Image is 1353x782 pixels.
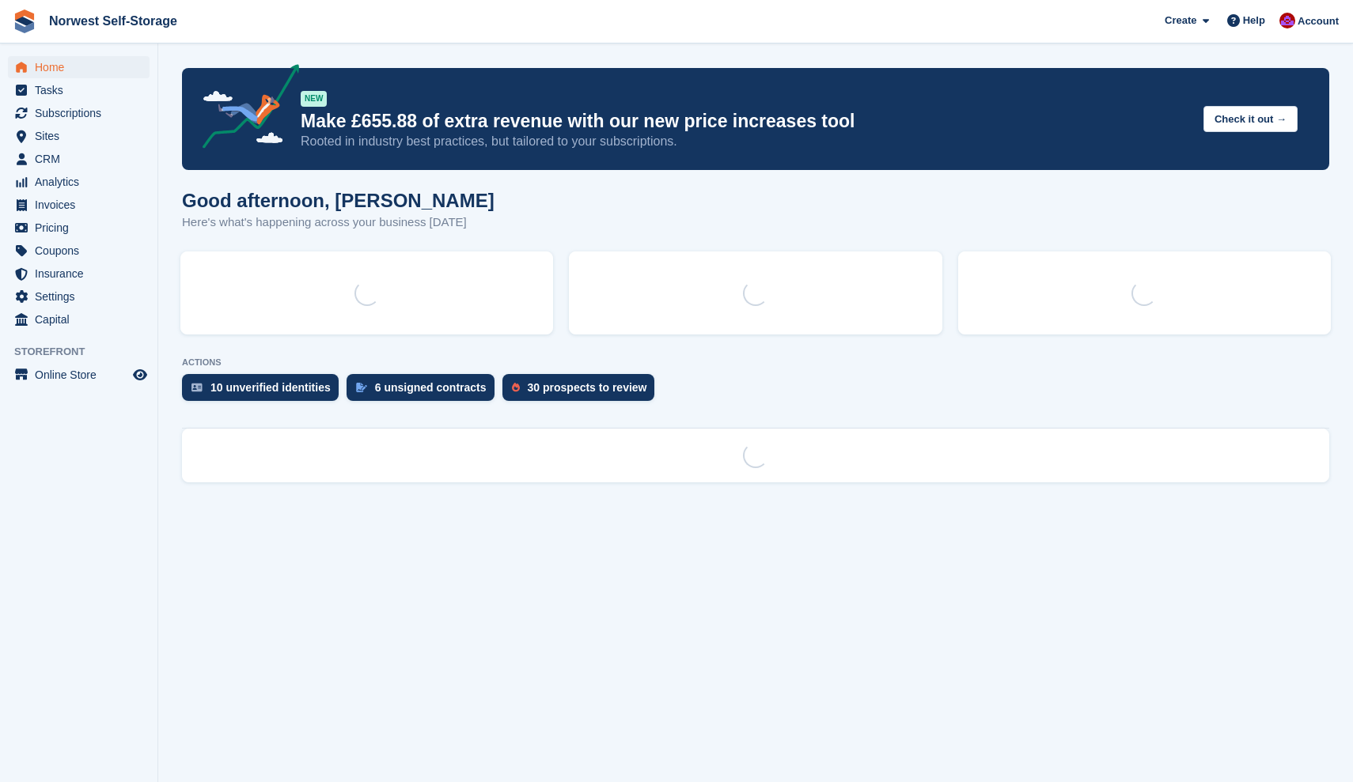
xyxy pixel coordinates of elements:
a: menu [8,56,150,78]
a: menu [8,171,150,193]
a: menu [8,364,150,386]
img: contract_signature_icon-13c848040528278c33f63329250d36e43548de30e8caae1d1a13099fd9432cc5.svg [356,383,367,392]
img: prospect-51fa495bee0391a8d652442698ab0144808aea92771e9ea1ae160a38d050c398.svg [512,383,520,392]
h1: Good afternoon, [PERSON_NAME] [182,190,495,211]
p: Rooted in industry best practices, but tailored to your subscriptions. [301,133,1191,150]
p: ACTIONS [182,357,1329,368]
span: Online Store [35,364,130,386]
a: menu [8,240,150,262]
span: Settings [35,285,130,308]
a: Norwest Self-Storage [43,8,184,34]
span: Home [35,56,130,78]
a: menu [8,194,150,216]
a: 30 prospects to review [502,374,663,409]
span: Storefront [14,344,157,360]
img: price-adjustments-announcement-icon-8257ccfd72463d97f412b2fc003d46551f7dbcb40ab6d574587a9cd5c0d94... [189,64,300,154]
span: Sites [35,125,130,147]
div: 10 unverified identities [210,381,331,394]
span: Capital [35,308,130,331]
a: menu [8,125,150,147]
a: menu [8,263,150,285]
span: CRM [35,148,130,170]
span: Pricing [35,217,130,239]
div: 30 prospects to review [528,381,647,394]
img: Daniel Grensinger [1279,13,1295,28]
div: NEW [301,91,327,107]
a: menu [8,217,150,239]
span: Invoices [35,194,130,216]
a: 6 unsigned contracts [347,374,502,409]
span: Create [1165,13,1196,28]
button: Check it out → [1203,106,1298,132]
a: Preview store [131,365,150,384]
span: Account [1298,13,1339,29]
span: Help [1243,13,1265,28]
span: Tasks [35,79,130,101]
p: Make £655.88 of extra revenue with our new price increases tool [301,110,1191,133]
span: Subscriptions [35,102,130,124]
a: menu [8,102,150,124]
p: Here's what's happening across your business [DATE] [182,213,495,232]
a: 10 unverified identities [182,374,347,409]
a: menu [8,79,150,101]
a: menu [8,285,150,308]
img: stora-icon-8386f47178a22dfd0bd8f6a31ec36ba5ce8667c1dd55bd0f319d3a0aa187defe.svg [13,9,36,33]
div: 6 unsigned contracts [375,381,487,394]
span: Coupons [35,240,130,262]
img: verify_identity-adf6edd0f0f0b5bbfe63781bf79b02c33cf7c696d77639b501bdc392416b5a36.svg [191,383,203,392]
a: menu [8,308,150,331]
span: Analytics [35,171,130,193]
a: menu [8,148,150,170]
span: Insurance [35,263,130,285]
